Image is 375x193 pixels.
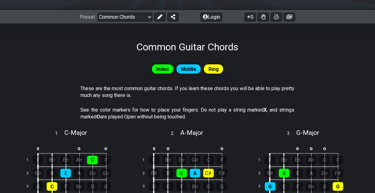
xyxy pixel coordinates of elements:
div: F♯ [265,169,275,177]
span: 2 . [171,130,180,137]
div: G [217,182,227,191]
div: B♭ [279,156,289,164]
div: A [190,169,200,177]
div: G [149,182,159,191]
div: C♯ [203,169,214,177]
div: E [176,169,187,177]
div: C [279,182,289,191]
div: F [33,156,43,164]
div: G [33,182,43,191]
div: B [279,169,289,177]
div: F [265,156,275,164]
div: B♭ [74,182,84,191]
strong: X [264,107,267,113]
td: 2 [139,167,154,180]
div: F [217,156,227,164]
div: B [163,169,173,177]
div: E♭ [176,156,187,164]
button: Login [201,13,222,21]
select: Preset [98,13,152,21]
div: F [176,182,187,191]
div: F [60,182,71,191]
span: Preset [80,14,95,20]
td: o [99,143,113,154]
div: A♭ [74,156,84,164]
button: Toggle Dexterity for all fretkits [258,13,269,21]
div: C [203,156,214,164]
span: Index [156,65,169,74]
div: B♭ [306,182,316,191]
p: See the color markers for how to place your fingers. Do not play a string marked , and strings ma... [81,107,295,121]
div: A♭ [306,156,316,164]
td: 1 [139,154,154,167]
span: G - Major [296,129,319,136]
div: E [293,169,303,177]
td: x [147,143,161,154]
td: 2 [255,167,270,180]
div: F [333,156,343,164]
div: G [265,182,275,191]
div: A [306,169,316,177]
div: B♭ [163,156,173,164]
div: D♭ [319,169,330,177]
div: G [333,182,343,191]
div: E [60,169,71,177]
p: These are the most common guitar chords. If you learn these chords you will be able to play prett... [81,85,295,99]
span: 1 . [55,130,64,137]
button: 0 [245,13,256,21]
td: x [31,143,45,154]
button: Share Preset [167,13,179,21]
div: D♭ [87,169,98,177]
div: F♯ [333,169,343,177]
td: o [73,143,86,154]
div: D [87,182,98,191]
td: o [215,143,228,154]
div: G♯ [190,156,200,164]
td: 1 [255,154,270,167]
div: B♭ [47,156,57,164]
span: Ring [209,65,219,74]
button: Edit Preset [154,13,166,21]
div: B♭ [190,182,200,191]
div: D [203,182,214,191]
div: C [47,182,57,191]
div: F♯ [149,169,159,177]
span: 3 . [287,130,296,137]
div: A [74,169,84,177]
td: o [291,143,305,154]
td: o [318,143,331,154]
strong: O [97,114,101,120]
span: Middle [181,65,196,74]
div: F♯ [217,169,227,177]
div: E♭ [60,156,71,164]
div: C [319,156,330,164]
button: Create image [284,13,295,21]
td: o [161,143,175,154]
div: E♭ [293,156,303,164]
span: C - Major [64,129,87,136]
div: C [163,182,173,191]
div: B [47,169,57,177]
div: G♭ [33,169,43,177]
div: F [293,182,303,191]
button: Print [271,13,282,21]
td: o [304,143,318,154]
div: F [101,156,111,164]
span: A - Major [180,129,203,136]
h1: Common Guitar Chords [137,41,239,53]
div: G♭ [101,169,111,177]
td: 2 [23,167,38,180]
td: 1 [23,154,38,167]
div: F [149,156,159,164]
div: C [87,156,98,164]
div: D [319,182,330,191]
div: G [101,182,111,191]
